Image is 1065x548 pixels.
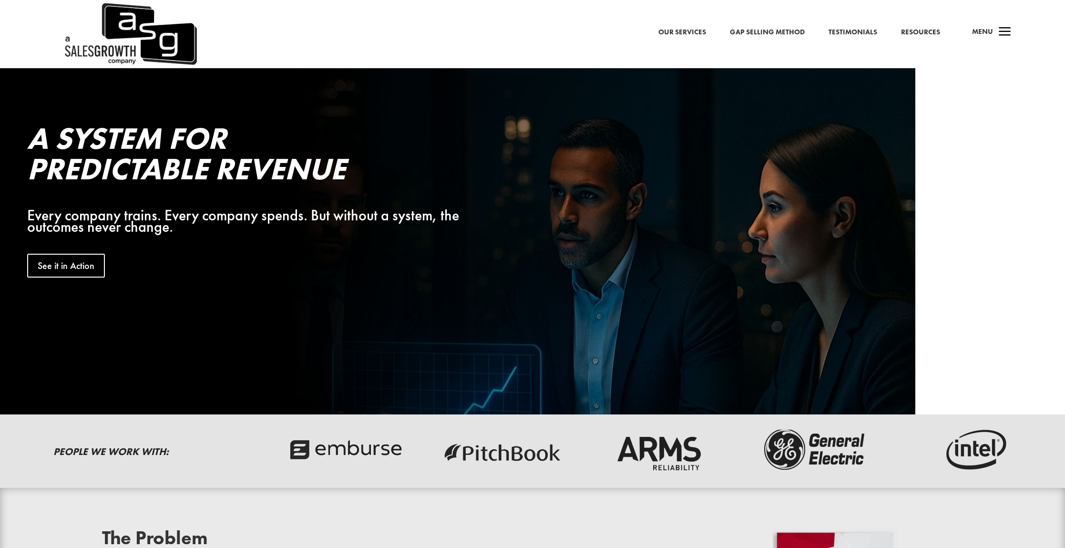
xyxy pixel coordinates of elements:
img: arms-reliability-logo-dark [599,426,718,474]
h2: A System for Predictable Revenue [27,123,471,189]
img: emburse-logo-dark [286,426,405,474]
a: Our Services [658,26,706,39]
a: Testimonials [829,26,877,39]
a: Gap Selling Method [730,26,805,39]
a: Resources [901,26,940,39]
img: ge-logo-dark [756,426,875,474]
img: pitchbook-logo-dark [442,426,562,474]
div: Every company trains. Every company spends. But without a system, the outcomes never change. [27,210,471,233]
a: See it in Action [27,254,105,278]
span: a [995,23,1014,42]
span: Menu [972,27,993,36]
img: intel-logo-dark [913,426,1032,474]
